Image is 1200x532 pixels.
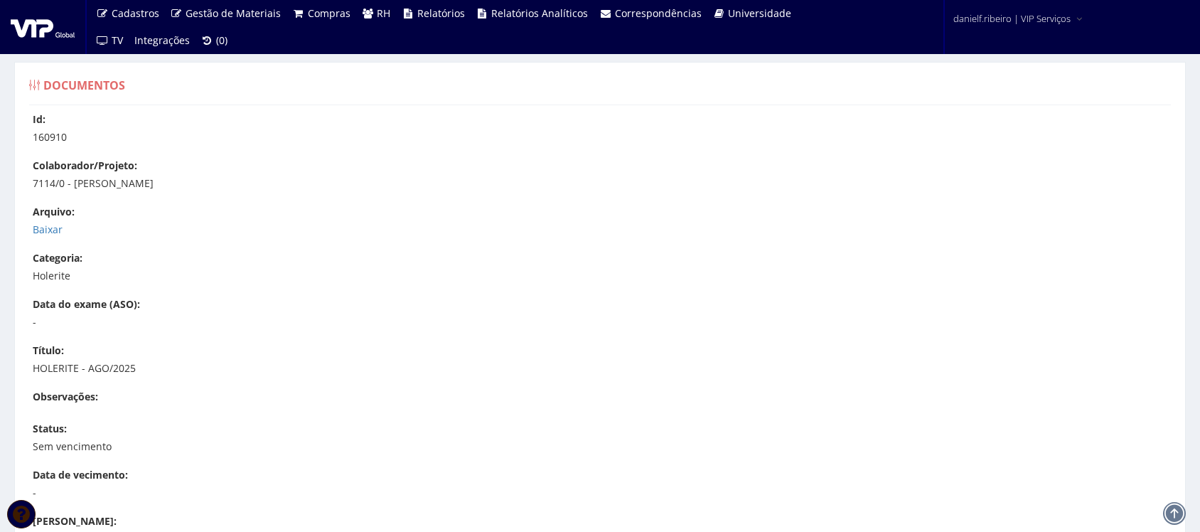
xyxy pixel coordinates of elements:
[129,27,195,54] a: Integrações
[953,11,1071,26] span: danielf.ribeiro | VIP Serviços
[216,33,227,47] span: (0)
[308,6,350,20] span: Compras
[33,251,82,265] label: Categoria:
[33,486,1182,500] p: -
[112,33,123,47] span: TV
[112,6,159,20] span: Cadastros
[43,78,125,93] span: Documentos
[33,112,45,127] label: Id:
[33,159,137,173] label: Colaborador/Projeto:
[33,361,1182,376] p: HOLERITE - AGO/2025
[11,16,75,38] img: logo
[195,27,234,54] a: (0)
[33,297,140,312] label: Data do exame (ASO):
[33,422,67,436] label: Status:
[377,6,390,20] span: RH
[33,223,63,236] a: Baixar
[33,315,1182,329] p: -
[186,6,281,20] span: Gestão de Materiais
[33,514,117,528] label: [PERSON_NAME]:
[90,27,129,54] a: TV
[33,130,1182,144] p: 160910
[728,6,791,20] span: Universidade
[33,205,75,219] label: Arquivo:
[33,440,1182,454] p: Sem vencimento
[33,468,128,482] label: Data de vecimento:
[33,344,64,358] label: Título:
[491,6,588,20] span: Relatórios Analíticos
[33,390,98,404] label: Observações:
[134,33,190,47] span: Integrações
[615,6,702,20] span: Correspondências
[417,6,465,20] span: Relatórios
[33,269,1182,283] p: Holerite
[33,176,1182,191] p: 7114/0 - [PERSON_NAME]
